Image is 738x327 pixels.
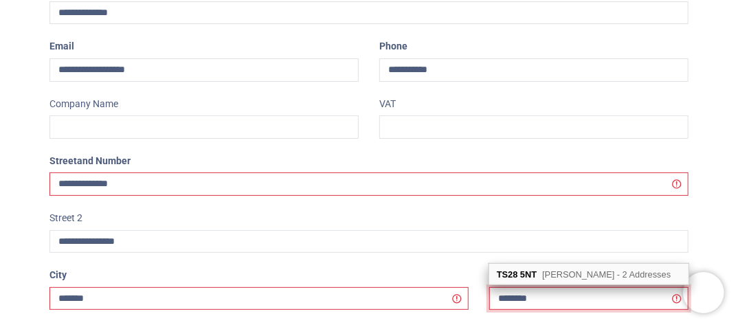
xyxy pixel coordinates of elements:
iframe: Brevo live chat [683,272,724,313]
span: [PERSON_NAME] - 2 Addresses [542,269,671,280]
label: Email [49,35,74,58]
label: Phone [379,35,407,58]
label: VAT [379,93,396,116]
b: TS28 [497,269,518,280]
label: Street 2 [49,207,82,230]
label: Company Name [49,93,118,116]
label: Street [49,150,131,173]
div: address list [489,264,689,285]
b: 5NT [520,269,537,280]
label: City [49,264,67,287]
span: and Number [77,155,131,166]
